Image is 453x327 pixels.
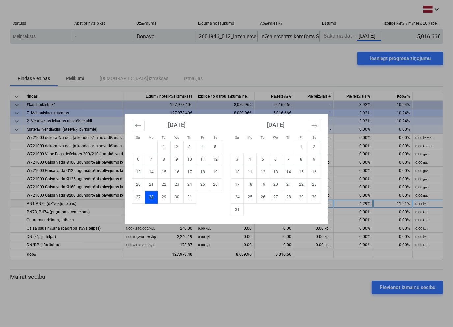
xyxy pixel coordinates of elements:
[158,178,171,191] td: Choose Tuesday, July 22, 2025 as your check-out date. It's available.
[145,166,158,178] td: Choose Monday, July 14, 2025 as your check-out date. It's available.
[244,178,257,191] td: Choose Monday, August 18, 2025 as your check-out date. It's available.
[171,166,184,178] td: Choose Wednesday, July 16, 2025 as your check-out date. It's available.
[282,178,295,191] td: Choose Thursday, August 21, 2025 as your check-out date. It's available.
[267,121,285,128] strong: [DATE]
[295,191,308,203] td: Choose Friday, August 29, 2025 as your check-out date. It's available.
[235,136,239,139] small: Su
[196,178,209,191] td: Choose Friday, July 25, 2025 as your check-out date. It's available.
[257,191,269,203] td: Choose Tuesday, August 26, 2025 as your check-out date. It's available.
[158,191,171,203] td: Choose Tuesday, July 29, 2025 as your check-out date. It's available.
[257,166,269,178] td: Choose Tuesday, August 12, 2025 as your check-out date. It's available.
[300,136,303,139] small: Fr
[171,153,184,166] td: Choose Wednesday, July 9, 2025 as your check-out date. It's available.
[145,178,158,191] td: Choose Monday, July 21, 2025 as your check-out date. It's available.
[269,191,282,203] td: Choose Wednesday, August 27, 2025 as your check-out date. It's available.
[162,136,166,139] small: Tu
[231,166,244,178] td: Choose Sunday, August 10, 2025 as your check-out date. It's available.
[269,178,282,191] td: Choose Wednesday, August 20, 2025 as your check-out date. It's available.
[231,191,244,203] td: Choose Sunday, August 24, 2025 as your check-out date. It's available.
[171,141,184,153] td: Choose Wednesday, July 2, 2025 as your check-out date. It's available.
[132,153,145,166] td: Choose Sunday, July 6, 2025 as your check-out date. It's available.
[132,166,145,178] td: Choose Sunday, July 13, 2025 as your check-out date. It's available.
[295,166,308,178] td: Choose Friday, August 15, 2025 as your check-out date. It's available.
[184,166,196,178] td: Choose Thursday, July 17, 2025 as your check-out date. It's available.
[209,178,222,191] td: Choose Saturday, July 26, 2025 as your check-out date. It's available.
[171,191,184,203] td: Choose Wednesday, July 30, 2025 as your check-out date. It's available.
[158,166,171,178] td: Choose Tuesday, July 15, 2025 as your check-out date. It's available.
[196,166,209,178] td: Choose Friday, July 18, 2025 as your check-out date. It's available.
[196,153,209,166] td: Choose Friday, July 11, 2025 as your check-out date. It's available.
[145,191,158,203] td: Selected. Monday, July 28, 2025
[201,136,204,139] small: Fr
[175,136,179,139] small: We
[132,120,145,131] button: Move backward to switch to the previous month.
[269,166,282,178] td: Choose Wednesday, August 13, 2025 as your check-out date. It's available.
[184,191,196,203] td: Choose Thursday, July 31, 2025 as your check-out date. It's available.
[184,178,196,191] td: Choose Thursday, July 24, 2025 as your check-out date. It's available.
[308,191,321,203] td: Choose Saturday, August 30, 2025 as your check-out date. It's available.
[231,153,244,166] td: Choose Sunday, August 3, 2025 as your check-out date. It's available.
[295,153,308,166] td: Choose Friday, August 8, 2025 as your check-out date. It's available.
[308,120,321,131] button: Move forward to switch to the next month.
[308,153,321,166] td: Choose Saturday, August 9, 2025 as your check-out date. It's available.
[231,203,244,216] td: Choose Sunday, August 31, 2025 as your check-out date. It's available.
[282,153,295,166] td: Choose Thursday, August 7, 2025 as your check-out date. It's available.
[282,166,295,178] td: Choose Thursday, August 14, 2025 as your check-out date. It's available.
[136,136,140,139] small: Su
[247,136,252,139] small: Mo
[125,114,328,224] div: Calendar
[282,191,295,203] td: Choose Thursday, August 28, 2025 as your check-out date. It's available.
[213,136,217,139] small: Sa
[132,191,145,203] td: Choose Sunday, July 27, 2025 as your check-out date. It's available.
[295,178,308,191] td: Choose Friday, August 22, 2025 as your check-out date. It's available.
[257,178,269,191] td: Choose Tuesday, August 19, 2025 as your check-out date. It's available.
[145,153,158,166] td: Choose Monday, July 7, 2025 as your check-out date. It's available.
[188,136,192,139] small: Th
[244,153,257,166] td: Choose Monday, August 4, 2025 as your check-out date. It's available.
[168,121,186,128] strong: [DATE]
[257,153,269,166] td: Choose Tuesday, August 5, 2025 as your check-out date. It's available.
[171,178,184,191] td: Choose Wednesday, July 23, 2025 as your check-out date. It's available.
[231,178,244,191] td: Choose Sunday, August 17, 2025 as your check-out date. It's available.
[209,153,222,166] td: Choose Saturday, July 12, 2025 as your check-out date. It's available.
[196,141,209,153] td: Choose Friday, July 4, 2025 as your check-out date. It's available.
[209,141,222,153] td: Choose Saturday, July 5, 2025 as your check-out date. It's available.
[308,141,321,153] td: Choose Saturday, August 2, 2025 as your check-out date. It's available.
[244,191,257,203] td: Choose Monday, August 25, 2025 as your check-out date. It's available.
[287,136,291,139] small: Th
[184,141,196,153] td: Choose Thursday, July 3, 2025 as your check-out date. It's available.
[149,136,154,139] small: Mo
[269,153,282,166] td: Choose Wednesday, August 6, 2025 as your check-out date. It's available.
[295,141,308,153] td: Choose Friday, August 1, 2025 as your check-out date. It's available.
[273,136,278,139] small: We
[308,166,321,178] td: Choose Saturday, August 16, 2025 as your check-out date. It's available.
[158,153,171,166] td: Choose Tuesday, July 8, 2025 as your check-out date. It's available.
[244,166,257,178] td: Choose Monday, August 11, 2025 as your check-out date. It's available.
[184,153,196,166] td: Choose Thursday, July 10, 2025 as your check-out date. It's available.
[132,178,145,191] td: Choose Sunday, July 20, 2025 as your check-out date. It's available.
[261,136,265,139] small: Tu
[158,141,171,153] td: Choose Tuesday, July 1, 2025 as your check-out date. It's available.
[308,178,321,191] td: Choose Saturday, August 23, 2025 as your check-out date. It's available.
[209,166,222,178] td: Choose Saturday, July 19, 2025 as your check-out date. It's available.
[312,136,316,139] small: Sa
